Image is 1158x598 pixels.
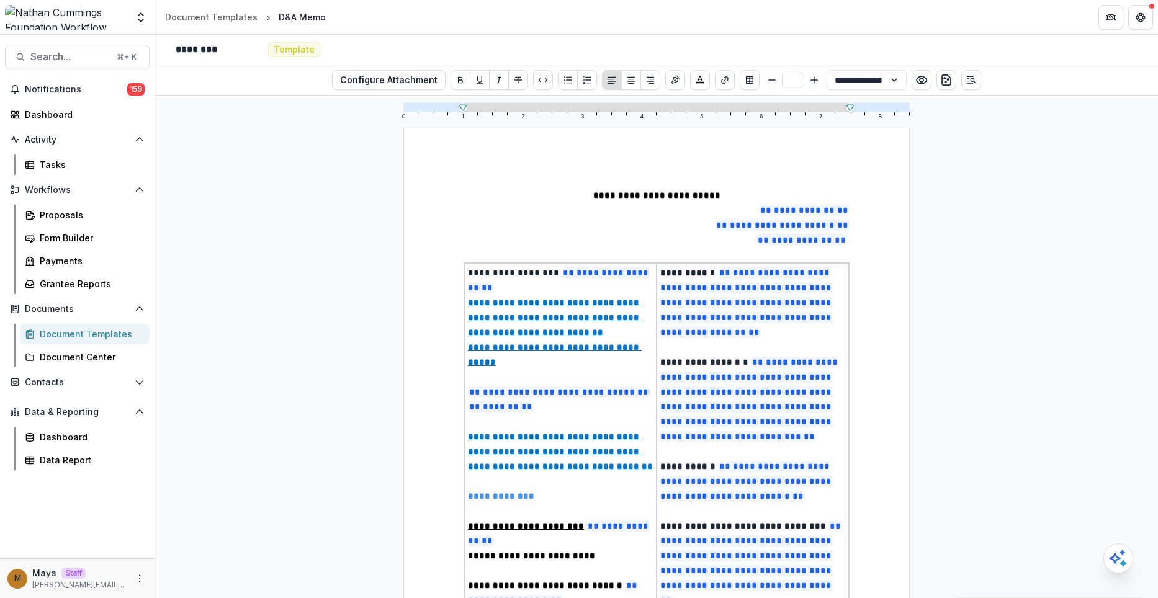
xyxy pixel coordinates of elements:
a: Form Builder [20,228,150,248]
div: Tasks [40,158,140,171]
div: Dashboard [25,108,140,121]
button: Open Documents [5,299,150,319]
span: Notifications [25,84,127,95]
p: Staff [61,568,86,579]
a: Dashboard [20,427,150,447]
span: Activity [25,135,130,145]
div: Dashboard [40,431,140,444]
button: Bullet List [558,70,578,90]
div: Document Templates [165,11,258,24]
button: Underline [470,70,490,90]
a: Proposals [20,205,150,225]
button: Align Left [602,70,622,90]
button: Ordered List [577,70,597,90]
button: Preview preview-doc.pdf [912,70,931,90]
button: Choose font color [690,70,710,90]
button: Search... [5,45,150,69]
span: 159 [127,83,145,96]
button: Open Activity [5,130,150,149]
button: download-word [936,70,956,90]
span: Search... [30,51,109,63]
span: Data & Reporting [25,407,130,417]
img: Nathan Cummings Foundation Workflow Sandbox logo [5,5,127,30]
span: Template [274,45,315,55]
button: Italicize [489,70,509,90]
button: Notifications159 [5,79,150,99]
button: Strike [508,70,528,90]
p: Maya [32,566,56,579]
div: Form Builder [40,231,140,244]
button: Code [533,70,553,90]
button: Smaller [765,73,779,87]
div: D&A Memo [279,11,326,24]
button: Bold [451,70,470,90]
button: Open Editor Sidebar [961,70,981,90]
div: Maya [14,574,21,582]
div: Data Report [40,453,140,466]
nav: breadcrumb [160,8,331,26]
button: Partners [1098,5,1123,30]
button: Open Contacts [5,372,150,392]
button: Insert Signature [665,70,685,90]
button: More [132,571,147,586]
a: Document Center [20,347,150,367]
button: Open AI Assistant [1103,543,1133,573]
button: Align Right [640,70,660,90]
button: Open entity switcher [132,5,150,30]
button: Insert Table [740,70,760,90]
a: Data Report [20,450,150,470]
button: Open Workflows [5,180,150,200]
p: [PERSON_NAME][EMAIL_ADDRESS][DOMAIN_NAME] [32,579,127,591]
a: Tasks [20,154,150,175]
div: Proposals [40,208,140,221]
a: Payments [20,251,150,271]
button: Configure Attachment [332,70,446,90]
div: Grantee Reports [40,277,140,290]
div: Document Center [40,350,140,364]
div: Payments [40,254,140,267]
div: ⌘ + K [114,50,139,64]
button: Align Center [621,70,641,90]
button: Open Data & Reporting [5,402,150,422]
button: Create link [715,70,735,90]
a: Document Templates [160,8,263,26]
a: Dashboard [5,104,150,125]
span: Workflows [25,185,130,195]
span: Documents [25,304,130,315]
span: Contacts [25,377,130,388]
div: Document Templates [40,328,140,341]
a: Grantee Reports [20,274,150,294]
button: Get Help [1128,5,1153,30]
button: Bigger [807,73,822,87]
a: Document Templates [20,324,150,344]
